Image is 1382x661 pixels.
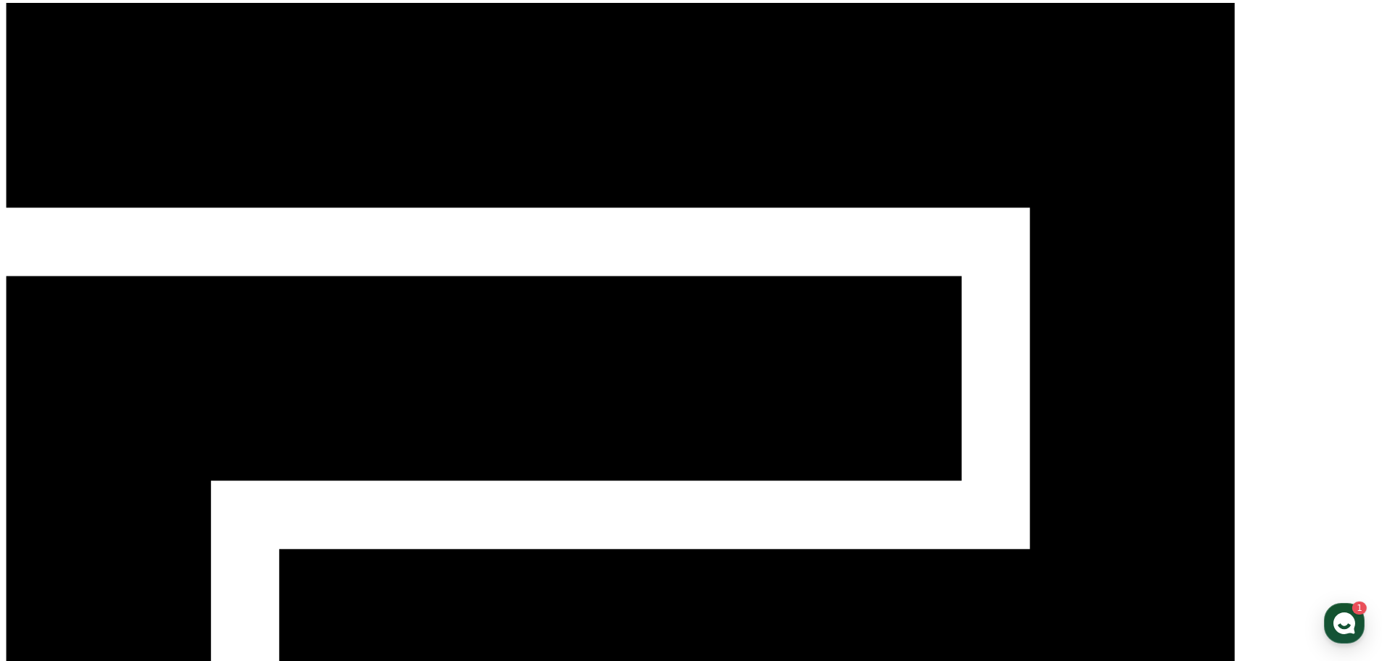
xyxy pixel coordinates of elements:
a: 설정 [187,460,279,496]
a: 1대화 [96,460,187,496]
a: 홈 [4,460,96,496]
span: 대화 [133,483,150,494]
span: 설정 [224,482,242,493]
span: 1 [147,459,152,471]
span: 홈 [46,482,54,493]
